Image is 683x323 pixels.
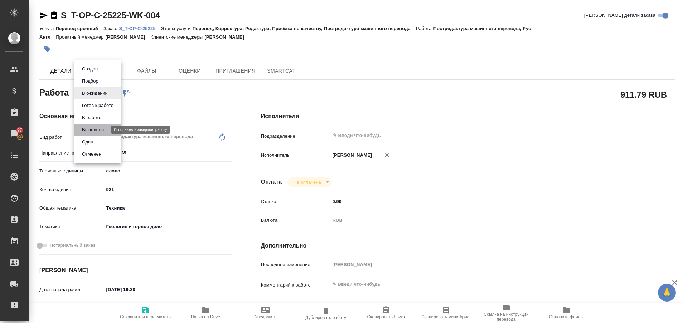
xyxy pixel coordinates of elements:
button: Готов к работе [80,102,116,109]
button: Выполнен [80,126,106,134]
button: Отменен [80,150,103,158]
button: Создан [80,65,100,73]
button: В работе [80,114,103,122]
button: В ожидании [80,89,110,97]
button: Сдан [80,138,95,146]
button: Подбор [80,77,101,85]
